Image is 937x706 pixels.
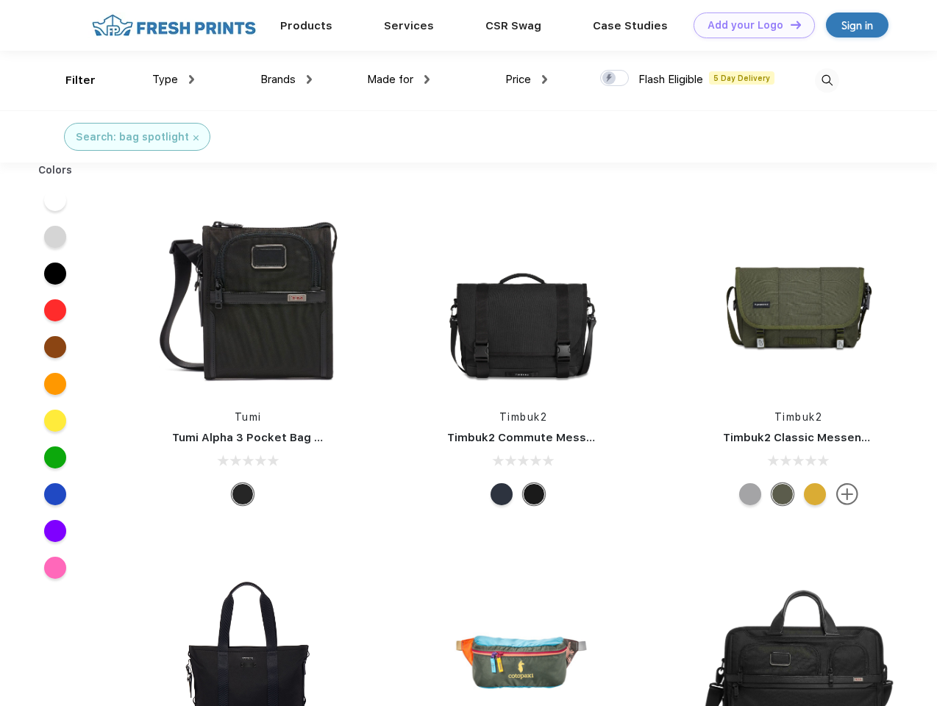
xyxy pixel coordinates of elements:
[836,483,858,505] img: more.svg
[505,73,531,86] span: Price
[841,17,873,34] div: Sign in
[723,431,905,444] a: Timbuk2 Classic Messenger Bag
[424,75,430,84] img: dropdown.png
[542,75,547,84] img: dropdown.png
[638,73,703,86] span: Flash Eligible
[27,163,84,178] div: Colors
[491,483,513,505] div: Eco Nautical
[260,73,296,86] span: Brands
[232,483,254,505] div: Black
[307,75,312,84] img: dropdown.png
[88,13,260,38] img: fo%20logo%202.webp
[235,411,262,423] a: Tumi
[815,68,839,93] img: desktop_search.svg
[826,13,888,38] a: Sign in
[709,71,774,85] span: 5 Day Delivery
[189,75,194,84] img: dropdown.png
[65,72,96,89] div: Filter
[76,129,189,145] div: Search: bag spotlight
[774,411,823,423] a: Timbuk2
[701,199,897,395] img: func=resize&h=266
[499,411,548,423] a: Timbuk2
[447,431,644,444] a: Timbuk2 Commute Messenger Bag
[152,73,178,86] span: Type
[772,483,794,505] div: Eco Army
[791,21,801,29] img: DT
[804,483,826,505] div: Eco Amber
[150,199,346,395] img: func=resize&h=266
[523,483,545,505] div: Eco Black
[367,73,413,86] span: Made for
[708,19,783,32] div: Add your Logo
[739,483,761,505] div: Eco Rind Pop
[280,19,332,32] a: Products
[193,135,199,140] img: filter_cancel.svg
[425,199,621,395] img: func=resize&h=266
[172,431,344,444] a: Tumi Alpha 3 Pocket Bag Small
